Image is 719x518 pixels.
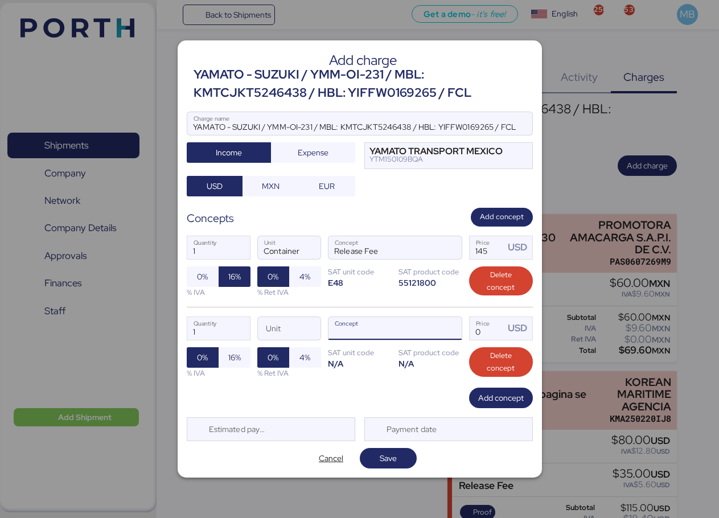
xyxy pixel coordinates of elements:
span: 16% [228,351,241,364]
button: 0% [187,347,219,368]
div: SAT unit code [328,266,392,277]
button: Expense [271,142,355,163]
button: Income [187,142,271,163]
div: YTM150109BQA [369,155,503,163]
button: 4% [289,266,321,287]
span: MXN [262,179,280,193]
span: Delete concept [478,269,524,294]
span: EUR [319,179,335,193]
div: E48 [328,277,392,288]
button: ConceptConcept [438,239,462,262]
span: 4% [299,351,310,364]
span: 4% [299,270,310,283]
button: 0% [257,347,289,368]
span: Delete concept [478,350,524,375]
span: Expense [298,146,328,159]
div: YAMATO TRANSPORT MEXICO [369,147,503,155]
div: N/A [398,358,462,369]
span: 0% [268,351,278,364]
input: Quantity [187,317,250,340]
button: MXN [243,176,299,196]
div: SAT product code [398,266,462,277]
div: SAT product code [398,347,462,358]
button: 16% [219,347,250,368]
button: 0% [187,266,219,287]
button: USD [187,176,243,196]
span: USD [207,179,223,193]
button: ConceptConcept [438,319,462,343]
button: Add concept [471,208,533,227]
input: Unit [258,236,321,259]
span: Save [380,451,397,465]
button: 16% [219,266,250,287]
input: Concept [328,317,434,340]
button: Add concept [469,388,533,408]
button: 0% [257,266,289,287]
button: Cancel [303,448,360,468]
span: Add concept [480,211,524,223]
div: N/A [328,358,392,369]
button: EUR [299,176,355,196]
div: SAT unit code [328,347,392,358]
div: Add charge [194,55,533,65]
input: Price [470,317,505,340]
button: Save [360,448,417,468]
span: Add concept [478,391,524,405]
span: 0% [197,270,208,283]
div: Concepts [187,210,234,227]
input: Charge name [187,112,532,135]
span: Income [216,146,242,159]
input: Price [470,236,505,259]
button: Delete concept [469,347,533,377]
div: USD [508,240,532,254]
span: Cancel [319,451,343,465]
input: Concept [328,236,434,259]
div: % Ret IVA [257,368,321,379]
button: 4% [289,347,321,368]
div: % IVA [187,287,250,298]
div: % Ret IVA [257,287,321,298]
span: 0% [268,270,278,283]
input: Quantity [187,236,250,259]
span: 0% [197,351,208,364]
div: % IVA [187,368,250,379]
div: YAMATO - SUZUKI / YMM-OI-231 / MBL: KMTCJKT5246438 / HBL: YIFFW0169265 / FCL [194,65,533,102]
input: Unit [258,317,321,340]
button: Delete concept [469,266,533,296]
span: 16% [228,270,241,283]
div: USD [508,321,532,335]
div: 55121800 [398,277,462,288]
